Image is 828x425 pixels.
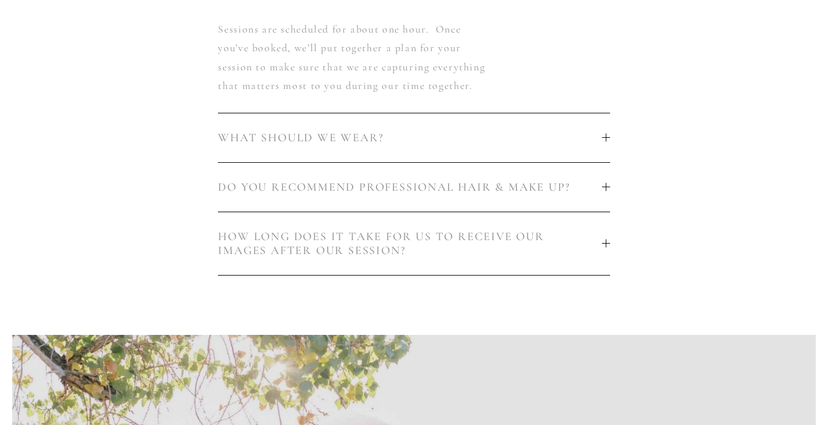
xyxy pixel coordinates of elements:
[218,180,601,194] span: DO YOU RECOMMEND PROFESSIONAL HAIR & MAKE UP?
[218,113,610,162] button: WHAT SHOULD WE WEAR?
[218,131,601,145] span: WHAT SHOULD WE WEAR?
[218,163,610,212] button: DO YOU RECOMMEND PROFESSIONAL HAIR & MAKE UP?
[218,20,610,113] div: HOW LONG DOES A SESSION LAST?
[218,212,610,275] button: HOW LONG DOES IT TAKE FOR US TO RECEIVE OUR IMAGES AFTER OUR SESSION?
[218,230,601,258] span: HOW LONG DOES IT TAKE FOR US TO RECEIVE OUR IMAGES AFTER OUR SESSION?
[218,20,492,95] p: Sessions are scheduled for about one hour. Once you’ve booked, we’ll put together a plan for your...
